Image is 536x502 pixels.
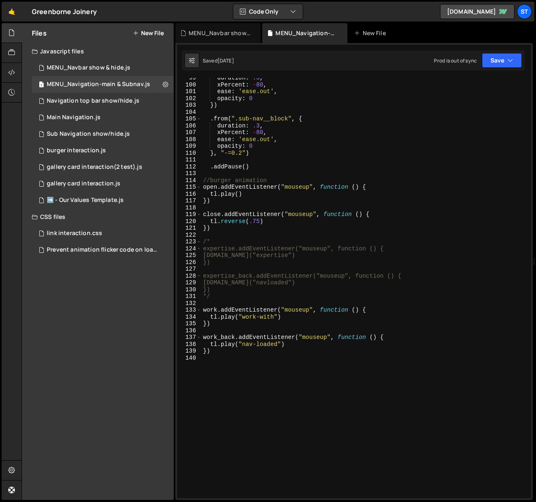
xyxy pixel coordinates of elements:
div: 127 [177,266,201,273]
div: 15398/41457.js [32,109,174,126]
div: 140 [177,355,201,362]
div: Prevent animation flicker code on load.css [47,246,161,254]
div: New File [354,29,389,37]
div: burger interaction.js [47,147,106,154]
div: 15398/41479.js [32,126,174,142]
a: [DOMAIN_NAME] [440,4,514,19]
button: Code Only [233,4,303,19]
div: 100 [177,82,201,89]
div: 134 [177,314,201,321]
div: 15398/41512.js [32,175,174,192]
div: 116 [177,191,201,198]
div: 114 [177,177,201,184]
div: 113 [177,170,201,177]
div: 15398/44347.css [32,242,177,258]
div: 136 [177,327,201,334]
div: 104 [177,109,201,116]
div: [DATE] [218,57,234,64]
div: 15398/45551.js [32,76,174,93]
div: 129 [177,279,201,286]
div: 106 [177,122,201,130]
button: New File [133,30,164,36]
div: gallery card interaction(2 test).js [47,163,142,171]
div: link interaction.css [47,230,102,237]
div: 15398/44430.css [32,225,174,242]
div: 120 [177,218,201,225]
div: 130 [177,286,201,293]
a: St [517,4,532,19]
button: Save [482,53,522,68]
div: 107 [177,129,201,136]
div: 101 [177,88,201,95]
div: 135 [177,320,201,327]
div: 128 [177,273,201,280]
div: 15398/41504.js [32,142,174,159]
div: 103 [177,102,201,109]
div: Navigation top bar show/hide.js [47,97,139,105]
div: Greenborne Joinery [32,7,97,17]
div: 115 [177,184,201,191]
div: 126 [177,259,201,266]
div: 112 [177,163,201,171]
div: 15398/45553.js [32,60,174,76]
div: 133 [177,307,201,314]
div: 123 [177,238,201,245]
div: 125 [177,252,201,259]
div: 111 [177,156,201,163]
div: 122 [177,232,201,239]
div: CSS files [22,209,174,225]
div: 124 [177,245,201,252]
div: 109 [177,143,201,150]
div: 99 [177,74,201,82]
div: 105 [177,115,201,122]
div: Javascript files [22,43,174,60]
div: gallery card interaction.js [47,180,120,187]
div: 15398/40558.js [32,192,174,209]
div: 15398/41482.js [32,93,174,109]
div: 117 [177,197,201,204]
div: MENU_Navbar show & hide.js [47,64,130,72]
div: MENU_Navbar show & hide.js [189,29,251,37]
div: 119 [177,211,201,218]
div: MENU_Navigation-main & Subnav.js [47,81,150,88]
div: 15398/44359.js [32,159,174,175]
h2: Files [32,29,47,38]
div: Sub Navigation show/hide.js [47,130,130,138]
div: 121 [177,225,201,232]
div: Main Navigation.js [47,114,100,121]
div: MENU_Navigation-main & Subnav.js [275,29,337,37]
div: 108 [177,136,201,143]
div: 102 [177,95,201,102]
div: ➡️ - Our Values Template.js [47,197,124,204]
div: 118 [177,204,201,211]
div: 139 [177,348,201,355]
div: 137 [177,334,201,341]
div: 131 [177,293,201,300]
div: 132 [177,300,201,307]
div: 110 [177,150,201,157]
div: Prod is out of sync [434,57,477,64]
div: Saved [203,57,234,64]
span: 1 [39,82,44,89]
div: 138 [177,341,201,348]
a: 🤙 [2,2,22,22]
